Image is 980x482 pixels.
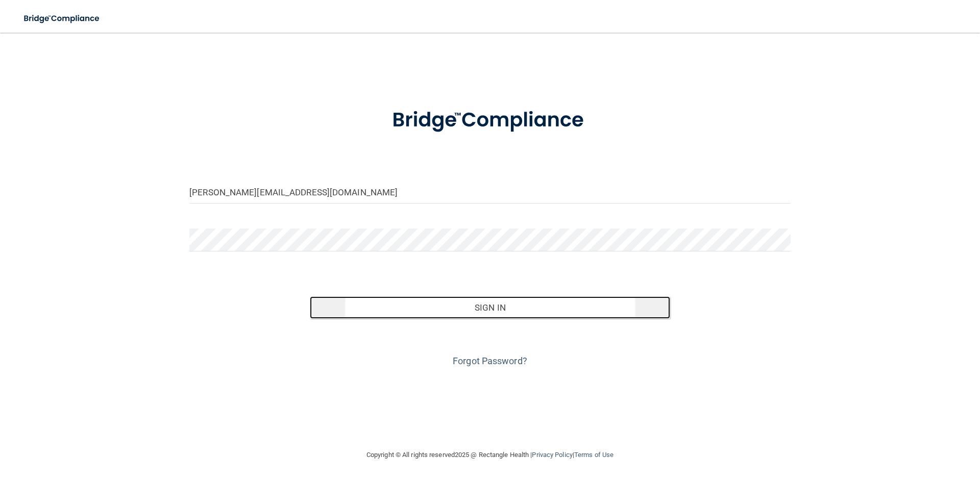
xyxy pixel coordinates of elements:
img: bridge_compliance_login_screen.278c3ca4.svg [371,94,609,147]
div: Copyright © All rights reserved 2025 @ Rectangle Health | | [304,439,676,471]
a: Privacy Policy [532,451,572,459]
button: Sign In [310,296,671,319]
a: Forgot Password? [453,356,527,366]
img: bridge_compliance_login_screen.278c3ca4.svg [15,8,109,29]
input: Email [189,181,791,204]
a: Terms of Use [574,451,614,459]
